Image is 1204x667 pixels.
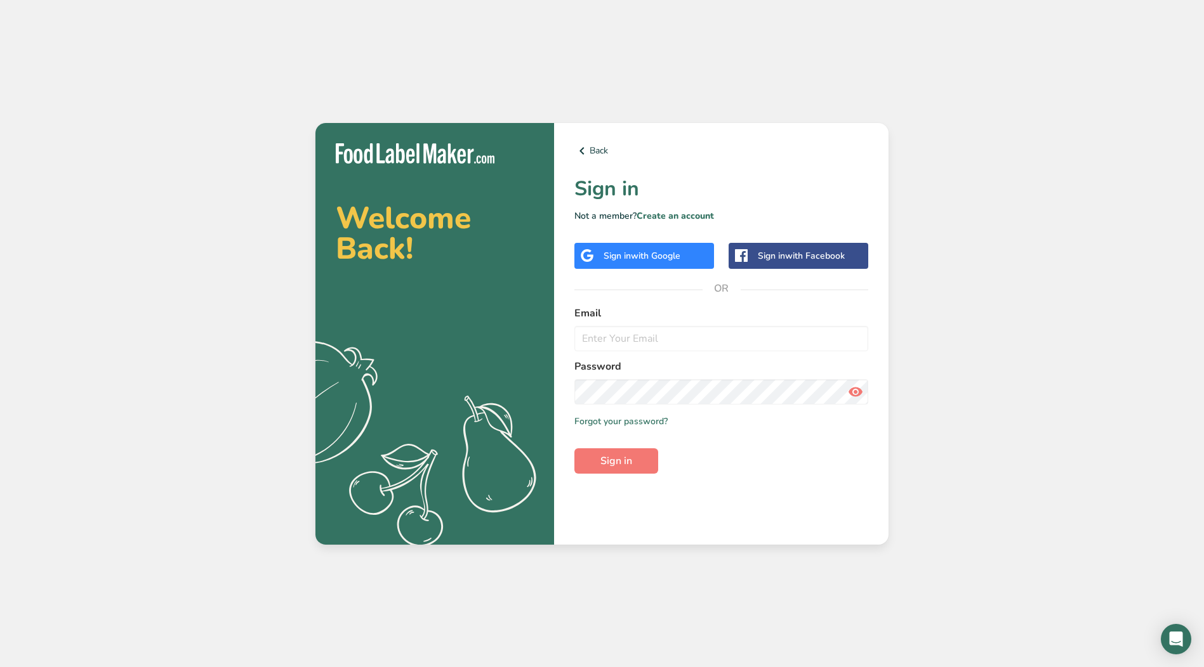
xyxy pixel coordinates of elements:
span: Sign in [600,453,632,469]
div: Open Intercom Messenger [1161,624,1191,654]
img: Food Label Maker [336,143,494,164]
h2: Welcome Back! [336,203,534,264]
h1: Sign in [574,174,868,204]
input: Enter Your Email [574,326,868,351]
a: Forgot your password? [574,415,668,428]
p: Not a member? [574,209,868,223]
span: with Facebook [785,250,845,262]
label: Password [574,359,868,374]
div: Sign in [758,249,845,262]
div: Sign in [604,249,680,262]
span: OR [703,269,741,308]
a: Create an account [637,210,714,222]
label: Email [574,306,868,321]
span: with Google [631,250,680,262]
button: Sign in [574,448,658,474]
a: Back [574,143,868,159]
